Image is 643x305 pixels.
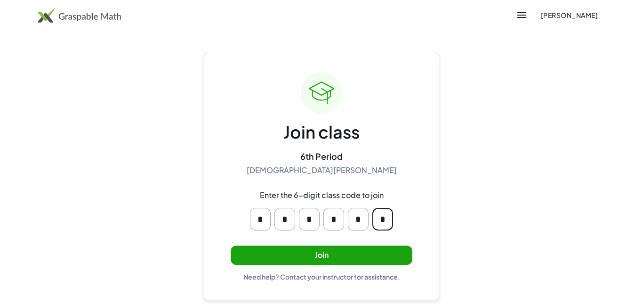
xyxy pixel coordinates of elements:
span: [PERSON_NAME] [540,11,598,19]
input: Please enter OTP character 3 [299,208,320,231]
input: Please enter OTP character 1 [250,208,271,231]
input: Please enter OTP character 5 [348,208,369,231]
button: Join [231,246,412,265]
input: Please enter OTP character 4 [323,208,344,231]
div: 6th Period [300,151,343,162]
button: [PERSON_NAME] [533,7,605,24]
input: Please enter OTP character 2 [274,208,295,231]
div: Enter the 6-digit class code to join [260,190,384,200]
div: [DEMOGRAPHIC_DATA][PERSON_NAME] [247,165,397,175]
div: Join class [283,121,360,143]
input: Please enter OTP character 6 [372,208,393,231]
div: Need help? Contact your instructor for assistance. [243,272,400,281]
